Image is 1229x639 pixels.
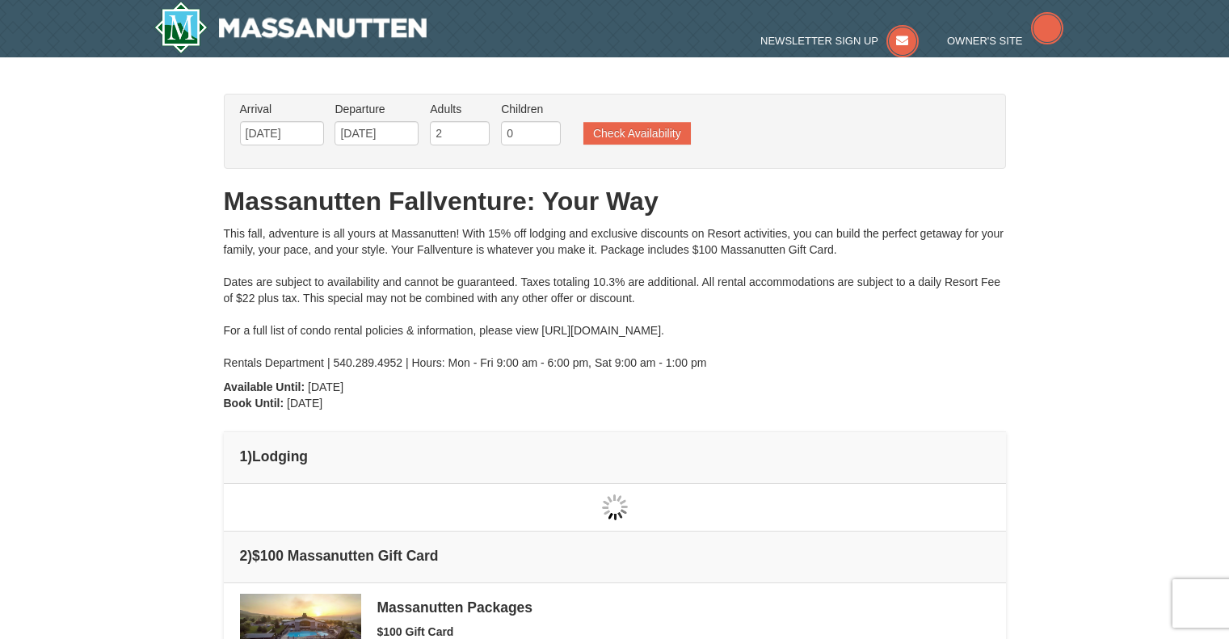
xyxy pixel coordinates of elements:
label: Arrival [240,101,324,117]
a: Newsletter Sign Up [760,35,919,47]
span: Newsletter Sign Up [760,35,878,47]
span: ) [247,548,252,564]
h4: 2 $100 Massanutten Gift Card [240,548,990,564]
strong: Book Until: [224,397,284,410]
span: ) [247,448,252,465]
strong: Available Until: [224,380,305,393]
h1: Massanutten Fallventure: Your Way [224,185,1006,217]
span: [DATE] [287,397,322,410]
div: This fall, adventure is all yours at Massanutten! With 15% off lodging and exclusive discounts on... [224,225,1006,371]
span: $100 Gift Card [377,625,454,638]
button: Check Availability [583,122,691,145]
img: Massanutten Resort Logo [154,2,427,53]
span: Owner's Site [947,35,1023,47]
label: Departure [335,101,419,117]
img: wait gif [602,494,628,520]
label: Adults [430,101,490,117]
div: Massanutten Packages [377,599,990,616]
h4: 1 Lodging [240,448,990,465]
a: Massanutten Resort [154,2,427,53]
label: Children [501,101,561,117]
a: Owner's Site [947,35,1063,47]
span: [DATE] [308,380,343,393]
